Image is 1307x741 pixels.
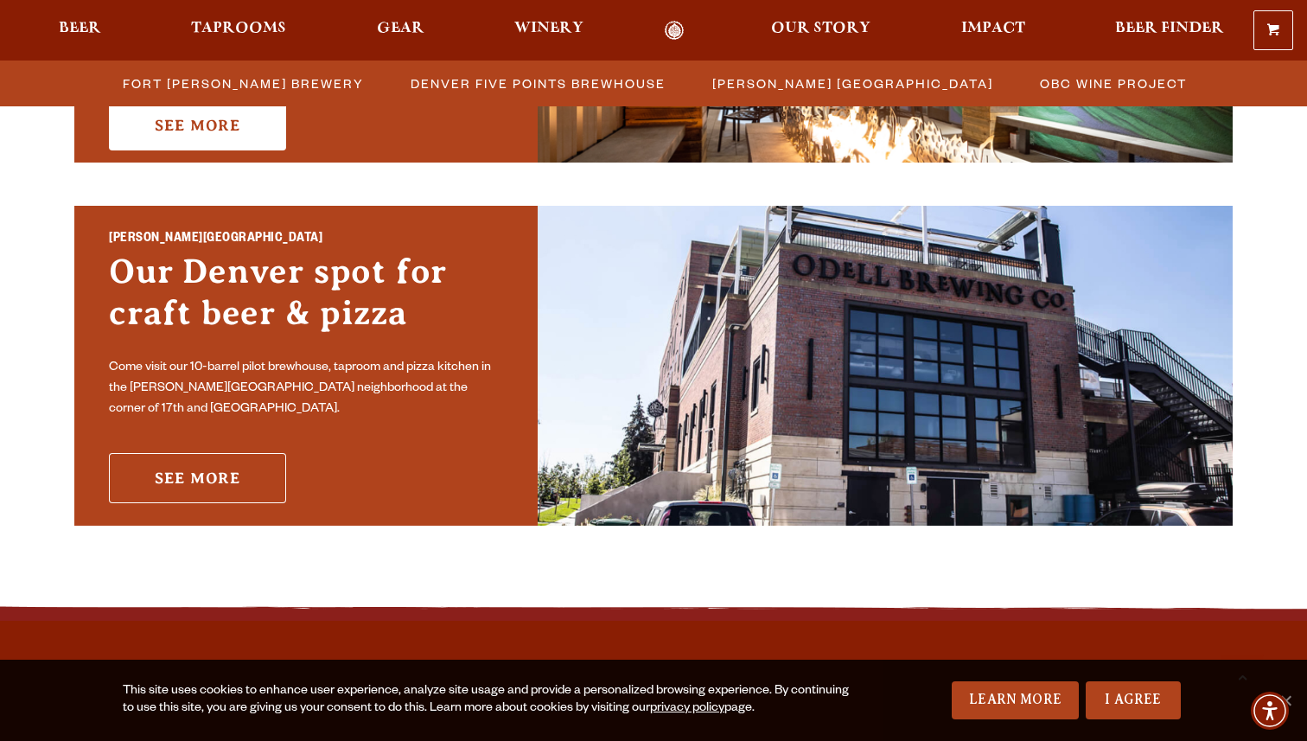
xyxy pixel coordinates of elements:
[538,206,1233,526] img: Sloan’s Lake Brewhouse'
[411,71,666,96] span: Denver Five Points Brewhouse
[950,21,1036,41] a: Impact
[109,100,286,150] a: See More
[377,22,424,35] span: Gear
[650,702,724,716] a: privacy policy
[961,22,1025,35] span: Impact
[366,21,436,41] a: Gear
[400,71,674,96] a: Denver Five Points Brewhouse
[48,21,112,41] a: Beer
[1030,71,1195,96] a: OBC Wine Project
[1104,21,1235,41] a: Beer Finder
[112,71,373,96] a: Fort [PERSON_NAME] Brewery
[952,681,1079,719] a: Learn More
[109,251,503,351] h3: Our Denver spot for craft beer & pizza
[1251,692,1289,730] div: Accessibility Menu
[123,683,855,718] div: This site uses cookies to enhance user experience, analyze site usage and provide a personalized ...
[1115,22,1224,35] span: Beer Finder
[503,21,595,41] a: Winery
[1086,681,1181,719] a: I Agree
[771,22,870,35] span: Our Story
[514,22,583,35] span: Winery
[109,453,286,503] a: See More
[109,228,503,251] h2: [PERSON_NAME][GEOGRAPHIC_DATA]
[123,71,364,96] span: Fort [PERSON_NAME] Brewery
[641,21,706,41] a: Odell Home
[180,21,297,41] a: Taprooms
[760,21,882,41] a: Our Story
[1040,71,1187,96] span: OBC Wine Project
[702,71,1002,96] a: [PERSON_NAME] [GEOGRAPHIC_DATA]
[712,71,993,96] span: [PERSON_NAME] [GEOGRAPHIC_DATA]
[59,22,101,35] span: Beer
[1221,655,1264,698] a: Scroll to top
[109,358,503,420] p: Come visit our 10-barrel pilot brewhouse, taproom and pizza kitchen in the [PERSON_NAME][GEOGRAPH...
[191,22,286,35] span: Taprooms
